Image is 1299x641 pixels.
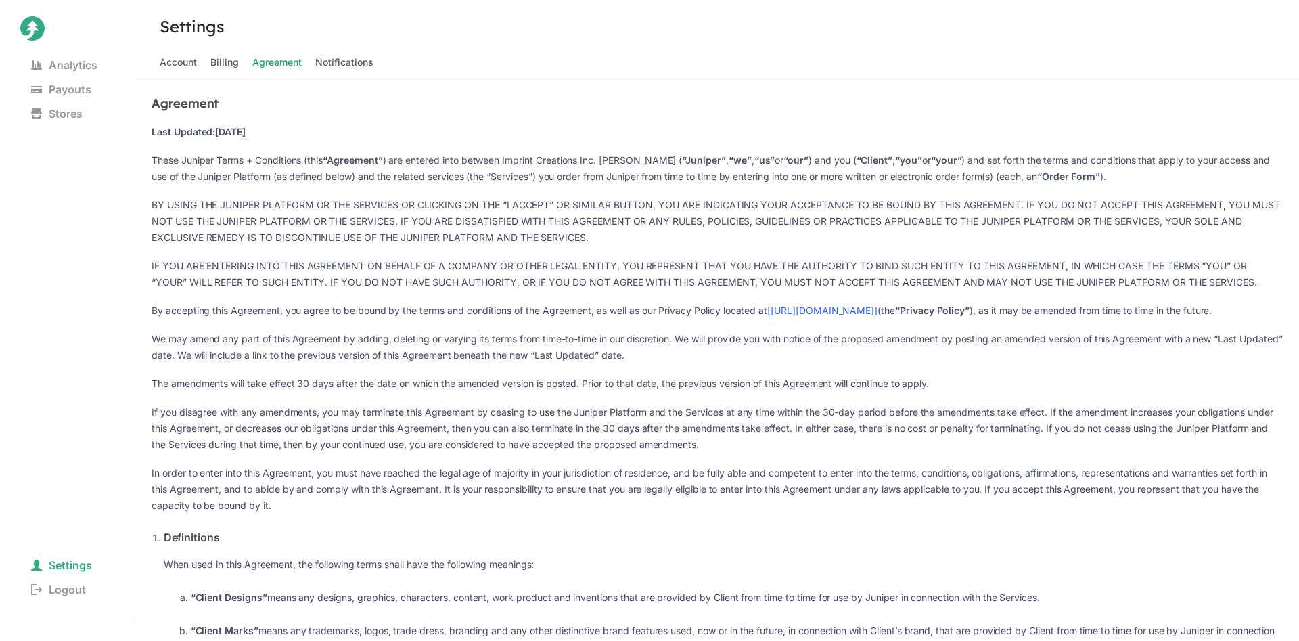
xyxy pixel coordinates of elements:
strong: “Client Marks” [191,625,258,636]
span: Account [160,53,197,72]
span: Analytics [20,56,108,74]
h2: Definitions [164,531,1283,556]
h3: Settings [135,16,1299,37]
p: The amendments will take effect 30 days after the date on which the amended version is posted. Pr... [152,376,1283,404]
strong: “Order Form” [1037,171,1100,182]
p: By accepting this Agreement, you agree to be bound by the terms and conditions of the Agreement, ... [152,303,1283,331]
strong: “Juniper” [682,154,726,166]
strong: “we” [729,154,752,166]
span: Settings [20,556,103,575]
strong: “us” [754,154,775,166]
strong: “Client Designs” [191,592,267,603]
p: When used in this Agreement, the following terms shall have the following meanings: [164,556,1283,585]
strong: “you” [895,154,922,166]
strong: “Client” [857,154,893,166]
p: We may amend any part of this Agreement by adding, deleting or varying its terms from time-to-tim... [152,331,1283,376]
p: IF YOU ARE ENTERING INTO THIS AGREEMENT ON BEHALF OF A COMPANY OR OTHER LEGAL ENTITY, YOU REPRESE... [152,258,1283,303]
span: Payouts [20,80,102,99]
span: Notifications [315,53,373,72]
span: Stores [20,104,93,123]
p: If you disagree with any amendments, you may terminate this Agreement by ceasing to use the Junip... [152,404,1283,465]
a: [[URL][DOMAIN_NAME]] [767,305,878,316]
span: Agreement [252,53,302,72]
p: In order to enter into this Agreement, you must have reached the legal age of majority in your ju... [152,465,1283,526]
h2: Agreement [152,95,1283,124]
p: These Juniper Terms + Conditions (this ) are entered into between Imprint Creations Inc. [PERSON_... [152,152,1283,197]
strong: “Agreement” [323,154,382,166]
strong: “Privacy Policy” [895,305,970,316]
strong: “your” [931,154,962,166]
p: means any designs, graphics, characters, content, work product and inventions that are provided b... [191,590,1283,618]
p: BY USING THE JUNIPER PLATFORM OR THE SERVICES OR CLICKING ON THE “I ACCEPT” OR SIMILAR BUTTON, YO... [152,197,1283,258]
strong: Last Updated: [DATE] [152,126,246,137]
span: Logout [20,580,97,599]
strong: “our” [783,154,808,166]
span: Billing [210,53,239,72]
